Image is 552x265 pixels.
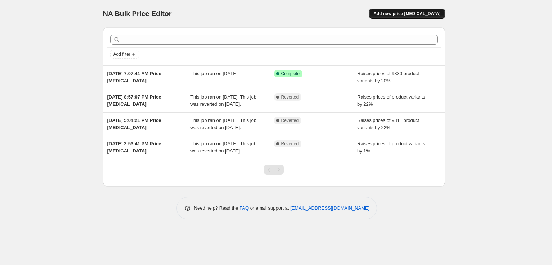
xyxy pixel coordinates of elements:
span: Need help? Read the [194,205,240,211]
button: Add filter [110,50,139,59]
span: [DATE] 5:04:21 PM Price [MEDICAL_DATA] [107,118,161,130]
a: FAQ [239,205,249,211]
nav: Pagination [264,165,284,175]
span: Complete [281,71,300,77]
span: Add filter [113,51,130,57]
span: [DATE] 3:53:41 PM Price [MEDICAL_DATA] [107,141,161,154]
a: [EMAIL_ADDRESS][DOMAIN_NAME] [290,205,369,211]
button: Add new price [MEDICAL_DATA] [369,9,445,19]
span: This job ran on [DATE]. This job was reverted on [DATE]. [190,118,256,130]
span: Add new price [MEDICAL_DATA] [373,11,440,17]
span: Raises prices of product variants by 22% [357,94,425,107]
span: [DATE] 7:07:41 AM Price [MEDICAL_DATA] [107,71,161,83]
span: Raises prices of 9811 product variants by 22% [357,118,419,130]
span: This job ran on [DATE]. [190,71,239,76]
span: Reverted [281,94,299,100]
span: Reverted [281,141,299,147]
span: Reverted [281,118,299,123]
span: or email support at [249,205,290,211]
span: This job ran on [DATE]. This job was reverted on [DATE]. [190,94,256,107]
span: Raises prices of product variants by 1% [357,141,425,154]
span: [DATE] 8:57:07 PM Price [MEDICAL_DATA] [107,94,161,107]
span: Raises prices of 9830 product variants by 20% [357,71,419,83]
span: This job ran on [DATE]. This job was reverted on [DATE]. [190,141,256,154]
span: NA Bulk Price Editor [103,10,172,18]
